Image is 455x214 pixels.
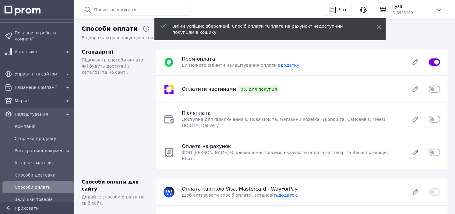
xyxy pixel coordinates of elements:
span: Пузя [392,3,431,9]
span: Приховати [15,206,39,211]
span: Аналітика [15,49,62,55]
span: Управління сайтом [15,71,62,77]
span: Способи оплати для сайту [82,179,139,192]
span: Способи оплати [82,24,138,33]
input: Пошук по кабінету [82,4,191,16]
span: Відображаються покупцю в кошику під час замовлення, на сторінці товару в каталозі Prom і на сайті... [82,35,448,41]
span: Показники роботи компанії [15,30,71,42]
span: Доступна для підключення з: Нова Пошта, Магазини Rozetka, Укрпошта, Самовивіз, Meest ПОШТА, Delivery [182,117,386,128]
span: Способи доставки [15,172,71,178]
span: Післяплата [182,110,211,116]
span: Щоб активувати спосіб оплати, встановіть . [182,193,298,198]
span: Оплата карткою Visa, Mastercard - WayForPay [182,186,298,192]
span: Оплата на рахунок [182,143,231,149]
a: додатку [280,63,299,68]
span: Гаманець компанії [15,84,62,90]
span: Додайте способи оплати на свій сайт. [82,195,145,205]
div: 0% для покупця [238,86,280,93]
span: Залишки товарів [15,196,71,202]
span: Маркет [15,98,62,104]
div: Чат [338,5,348,14]
span: Оплатити частинами [182,86,236,92]
span: Сторінка продавця [15,135,71,142]
span: Підключіть способи оплати, які будуть доступні в каталозі та на сайті. [82,58,145,75]
div: Зміни успішно збережені. Спосіб оплати "Оплата на рахунок" недоступний покупцям в кошику [172,23,362,35]
span: Компанія [15,123,71,129]
span: Пром-оплата [182,56,215,62]
span: Інтернет-магазин [15,160,71,166]
span: ФОП [PERSON_NAME] В призначенні просимо вказувати оплата за товар та Ваше прізвище. Квит... [182,150,388,161]
span: ID: 3923180 [392,11,413,15]
button: Чат [324,4,352,16]
span: Стандартні [82,49,113,55]
span: Налаштування [15,111,62,117]
a: додаток [278,193,297,198]
span: Ви можете змінити налаштування оплати в . [182,63,301,68]
span: Реєстраційні документи [15,148,71,154]
span: Способи оплати [15,184,71,190]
